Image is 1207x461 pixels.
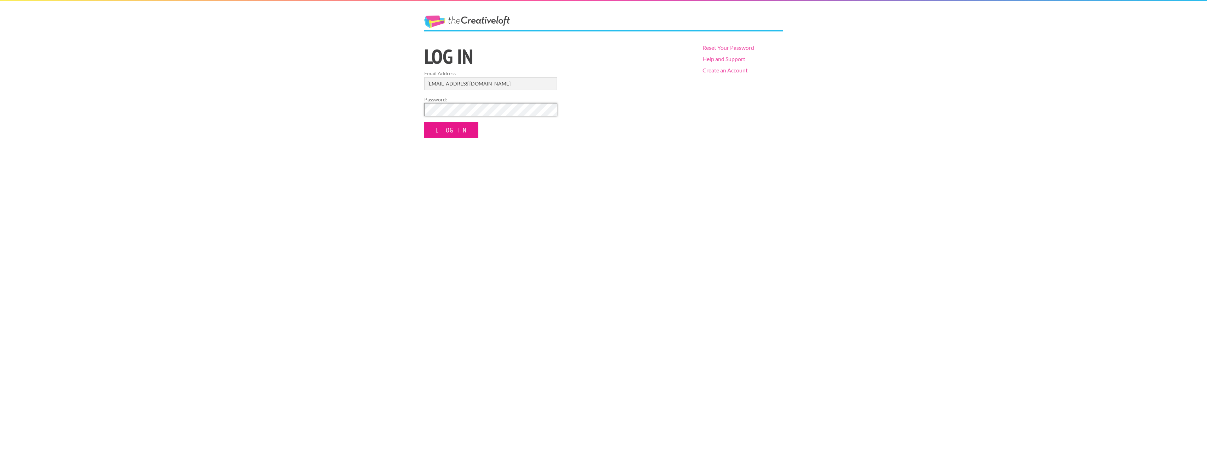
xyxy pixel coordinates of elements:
[424,122,478,138] input: Log In
[702,67,748,73] a: Create an Account
[424,46,690,67] h1: Log in
[702,55,745,62] a: Help and Support
[424,96,557,103] label: Password:
[424,16,510,28] a: The Creative Loft
[424,70,557,77] label: Email Address
[702,44,754,51] a: Reset Your Password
